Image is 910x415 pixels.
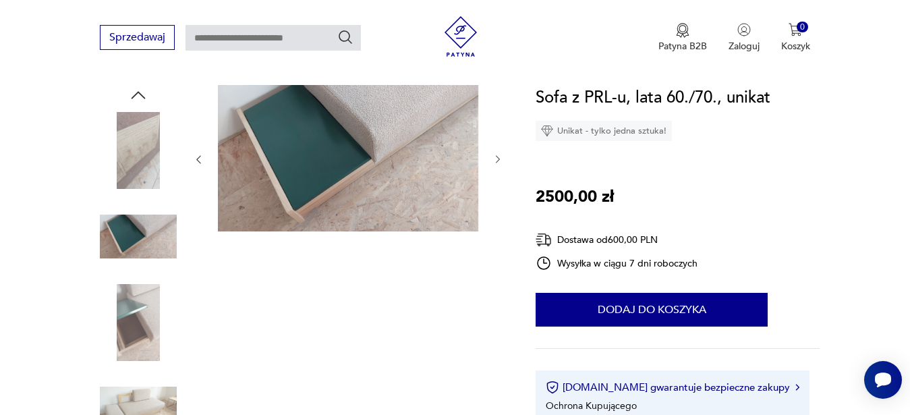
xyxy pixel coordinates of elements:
[658,23,707,53] button: Patyna B2B
[536,184,614,210] p: 2500,00 zł
[337,29,353,45] button: Szukaj
[658,40,707,53] p: Patyna B2B
[100,34,175,43] a: Sprzedawaj
[737,23,751,36] img: Ikonka użytkownika
[546,381,799,394] button: [DOMAIN_NAME] gwarantuje bezpieczne zakupy
[440,16,481,57] img: Patyna - sklep z meblami i dekoracjami vintage
[100,112,177,189] img: Zdjęcie produktu Sofa z PRL-u, lata 60./70., unikat
[546,381,559,394] img: Ikona certyfikatu
[781,23,810,53] button: 0Koszyk
[536,85,770,111] h1: Sofa z PRL-u, lata 60./70., unikat
[541,125,553,137] img: Ikona diamentu
[100,25,175,50] button: Sprzedawaj
[729,23,760,53] button: Zaloguj
[789,23,802,36] img: Ikona koszyka
[218,85,478,231] img: Zdjęcie produktu Sofa z PRL-u, lata 60./70., unikat
[658,23,707,53] a: Ikona medaluPatyna B2B
[536,231,552,248] img: Ikona dostawy
[781,40,810,53] p: Koszyk
[546,399,637,412] li: Ochrona Kupującego
[795,384,799,391] img: Ikona strzałki w prawo
[536,255,698,271] div: Wysyłka w ciągu 7 dni roboczych
[536,231,698,248] div: Dostawa od 600,00 PLN
[676,23,689,38] img: Ikona medalu
[864,361,902,399] iframe: Smartsupp widget button
[100,284,177,361] img: Zdjęcie produktu Sofa z PRL-u, lata 60./70., unikat
[797,22,808,33] div: 0
[729,40,760,53] p: Zaloguj
[100,198,177,275] img: Zdjęcie produktu Sofa z PRL-u, lata 60./70., unikat
[536,121,672,141] div: Unikat - tylko jedna sztuka!
[536,293,768,327] button: Dodaj do koszyka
